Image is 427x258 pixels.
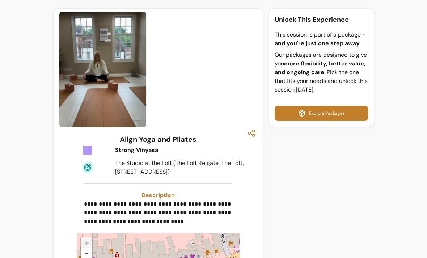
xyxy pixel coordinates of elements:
b: and you're just one step away [275,39,360,47]
div: Strong Vinyasa [115,146,254,155]
img: https://d3pz9znudhj10h.cloudfront.net/7415a5aa-8745-4c4b-a438-b300c5d104d1 [59,12,146,127]
a: Explore Packages [275,106,368,121]
h3: Description [84,191,232,200]
span: + [84,237,89,248]
div: The Studio at the Loft (The Loft Reigate, The Loft, [STREET_ADDRESS]) [115,159,254,176]
a: Zoom in [81,237,92,248]
p: Unlock This Experience [275,14,368,25]
b: more flexibility, better value, and ongoing care [275,60,365,76]
p: Our packages are designed to give you . Pick the one that fits your needs and unlock this session... [275,51,368,94]
p: This session is part of a package - . [275,30,368,48]
img: Tickets Icon [82,144,93,156]
h3: Align Yoga and Pilates [120,134,196,144]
